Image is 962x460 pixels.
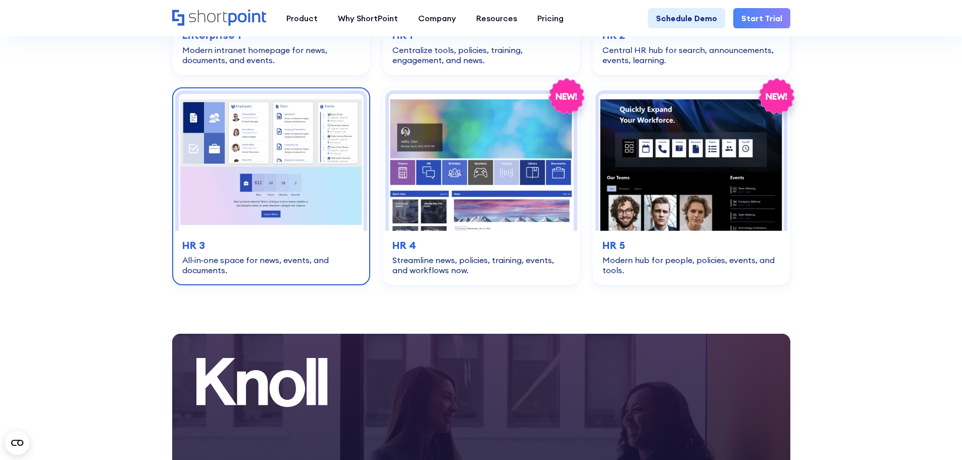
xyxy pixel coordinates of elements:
a: Start Trial [733,8,790,28]
a: Resources [466,8,527,28]
div: Product [286,12,318,24]
div: Why ShortPoint [338,12,398,24]
h3: HR 5 [602,238,780,253]
div: Modern hub for people, policies, events, and tools. [602,255,780,275]
div: Company [418,12,456,24]
iframe: Chat Widget [780,343,962,460]
div: Pricing [537,12,564,24]
a: Schedule Demo [648,8,725,28]
h3: HR 3 [182,238,360,253]
div: Streamline news, policies, training, events, and workflows now. [392,255,570,275]
a: HR 3 – HR Intranet Template: All‑in‑one space for news, events, and documents.HR 3All‑in‑one spac... [172,87,370,285]
img: HR 3 – HR Intranet Template: All‑in‑one space for news, events, and documents. [179,94,364,231]
img: HR 5 – Human Resource Template: Modern hub for people, policies, events, and tools. [599,94,784,231]
a: Product [276,8,328,28]
div: Centralize tools, policies, training, engagement, and news. [392,45,570,65]
h3: HR 4 [392,238,570,253]
div: All‑in‑one space for news, events, and documents. [182,255,360,275]
div: Resources [476,12,517,24]
img: HR 4 – SharePoint HR Intranet Template: Streamline news, policies, training, events, and workflow... [389,94,574,231]
a: Company [408,8,466,28]
a: Home [172,10,266,27]
div: Central HR hub for search, announcements, events, learning. [602,45,780,65]
a: Pricing [527,8,574,28]
a: Why ShortPoint [328,8,408,28]
a: HR 4 – SharePoint HR Intranet Template: Streamline news, policies, training, events, and workflow... [382,87,580,285]
a: HR 5 – Human Resource Template: Modern hub for people, policies, events, and tools.HR 5Modern hub... [592,87,790,285]
div: Modern intranet homepage for news, documents, and events. [182,45,360,65]
button: Open CMP widget [5,431,29,455]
